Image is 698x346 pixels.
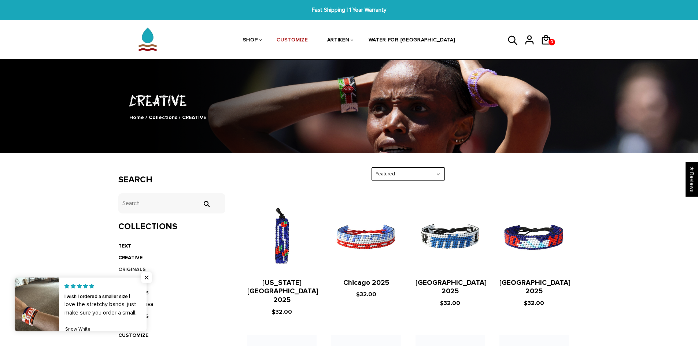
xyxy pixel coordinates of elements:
[369,21,455,60] a: WATER FOR [GEOGRAPHIC_DATA]
[277,21,308,60] a: CUSTOMIZE
[327,21,350,60] a: ARTIKEN
[686,162,698,197] div: Click to open Judge.me floating reviews tab
[118,222,226,232] h3: Collections
[118,193,226,213] input: Search
[440,300,460,307] span: $32.00
[182,114,206,120] span: CREATIVE
[272,308,292,316] span: $32.00
[145,114,147,120] span: /
[356,291,376,298] span: $32.00
[499,279,570,296] a: [GEOGRAPHIC_DATA] 2025
[243,21,258,60] a: SHOP
[118,266,146,272] a: ORIGINALS
[199,201,214,207] input: Search
[214,6,484,14] span: Fast Shipping | 1 Year Warranty
[129,114,144,120] a: Home
[247,279,318,305] a: [US_STATE][GEOGRAPHIC_DATA] 2025
[524,300,544,307] span: $32.00
[549,37,555,47] span: 0
[118,90,580,110] h1: CREATIVE
[540,48,557,49] a: 0
[118,175,226,185] h3: Search
[118,243,131,249] a: TEXT
[416,279,487,296] a: [GEOGRAPHIC_DATA] 2025
[179,114,181,120] span: /
[149,114,177,120] a: Collections
[118,254,143,261] a: CREATIVE
[141,272,152,283] span: Close popup widget
[343,279,389,287] a: Chicago 2025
